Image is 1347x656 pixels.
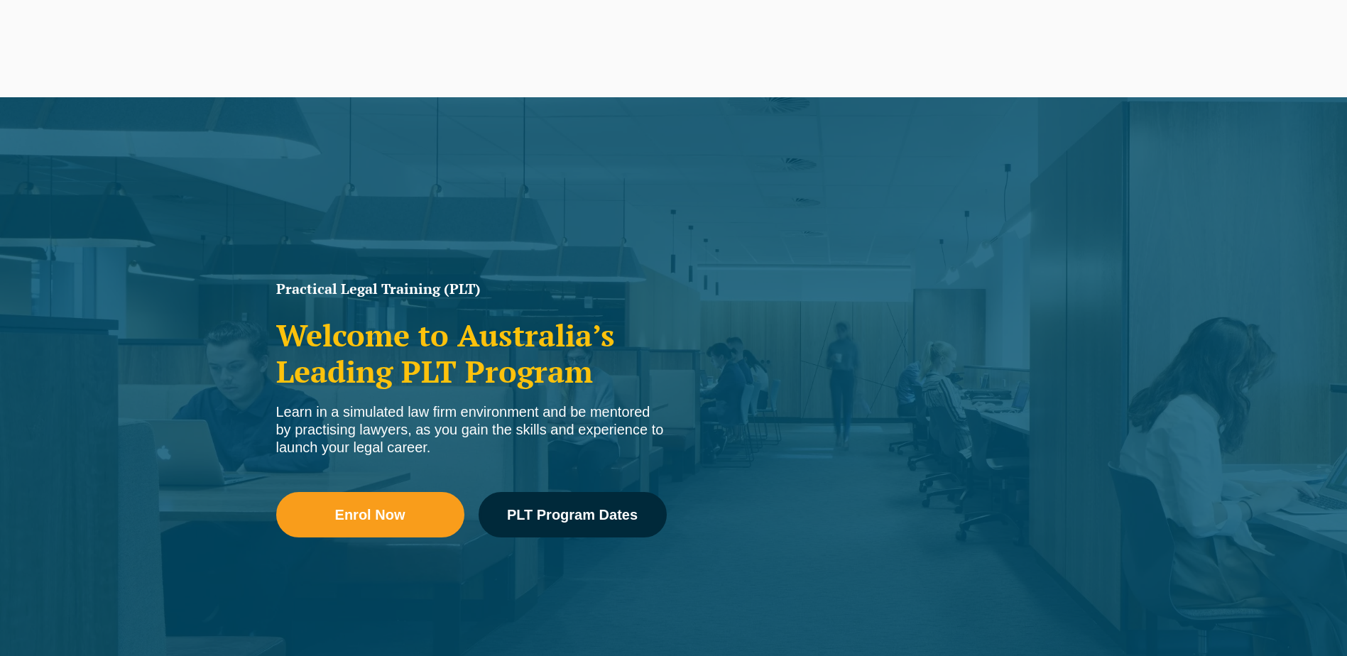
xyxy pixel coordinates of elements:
div: Learn in a simulated law firm environment and be mentored by practising lawyers, as you gain the ... [276,403,667,457]
a: PLT Program Dates [479,492,667,537]
a: Enrol Now [276,492,464,537]
h2: Welcome to Australia’s Leading PLT Program [276,317,667,389]
span: Enrol Now [335,508,405,522]
span: PLT Program Dates [507,508,638,522]
h1: Practical Legal Training (PLT) [276,282,667,296]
